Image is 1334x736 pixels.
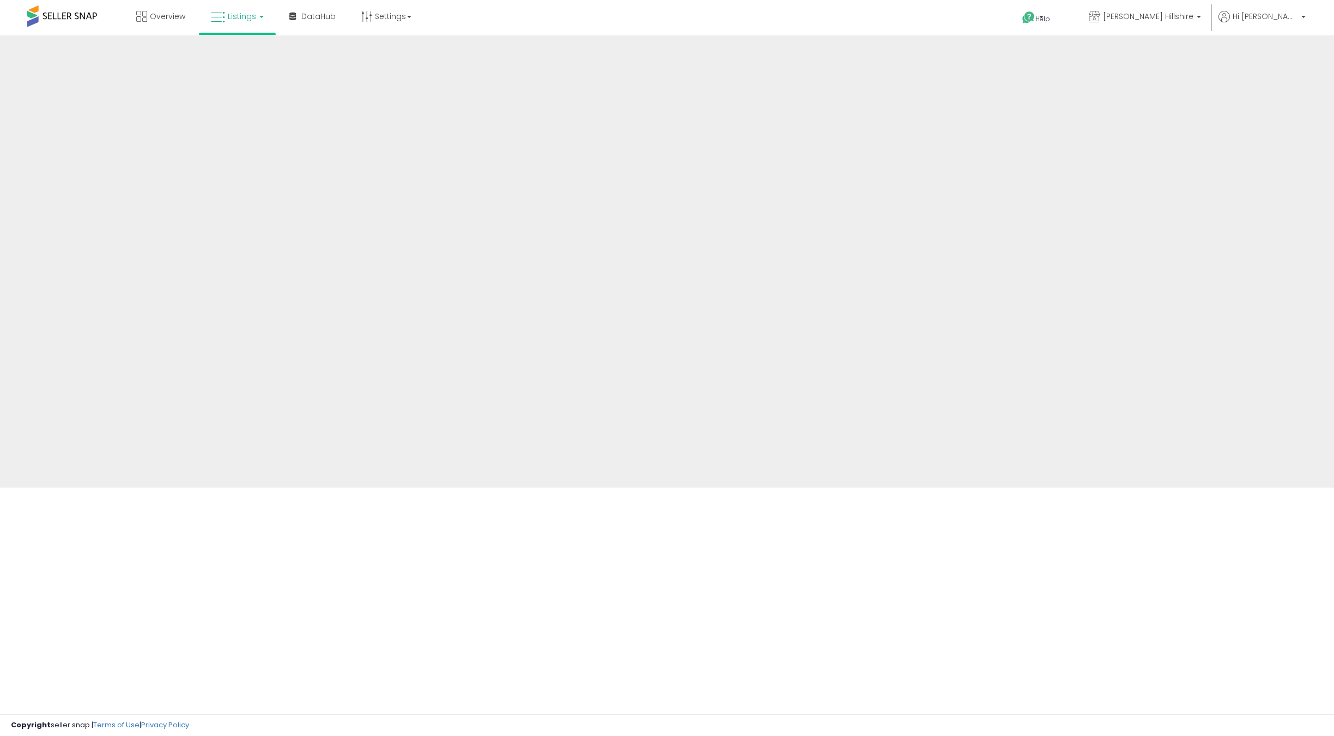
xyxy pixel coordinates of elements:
span: [PERSON_NAME] Hillshire [1103,11,1193,22]
a: Hi [PERSON_NAME] [1218,11,1306,35]
span: Listings [228,11,256,22]
span: Hi [PERSON_NAME] [1233,11,1298,22]
span: Overview [150,11,185,22]
i: Get Help [1022,11,1035,25]
span: Help [1035,14,1050,23]
span: DataHub [301,11,336,22]
a: Help [1014,3,1071,35]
